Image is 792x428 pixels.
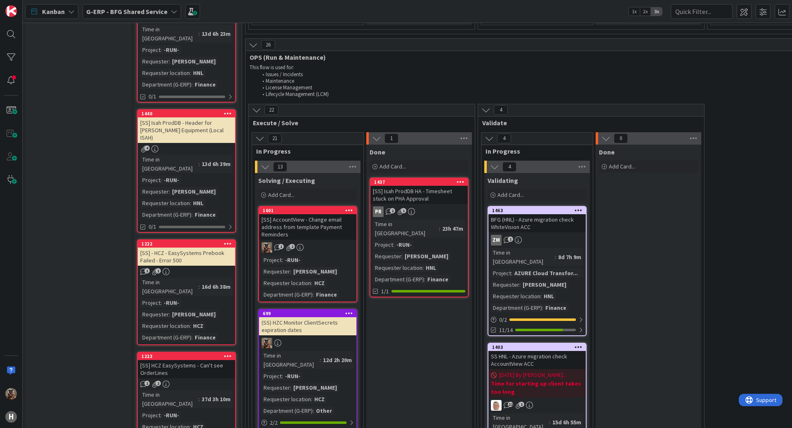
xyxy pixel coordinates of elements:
[542,303,543,312] span: :
[138,110,235,143] div: 1440[SS] Isah ProdDB - Header for [PERSON_NAME] Equipment (Local ISAH)
[492,208,586,213] div: 1463
[148,222,156,231] span: 0/1
[499,371,567,379] span: [DATE] By [PERSON_NAME]...
[191,68,205,77] div: HNL
[140,187,169,196] div: Requester
[200,29,233,38] div: 13d 6h 23m
[282,255,283,264] span: :
[542,292,556,301] div: HNL
[262,338,272,348] img: VK
[440,224,465,233] div: 23h 47m
[140,57,169,66] div: Requester
[258,176,315,185] span: Solving / Executing
[138,117,235,143] div: [SS] Isah ProdDB - Header for [PERSON_NAME] Equipment (Local ISAH)
[556,253,583,262] div: 8d 7h 9m
[262,351,320,369] div: Time in [GEOGRAPHIC_DATA]
[162,175,181,185] div: -RUN-
[283,372,302,381] div: -RUN-
[198,395,200,404] span: :
[261,40,275,50] span: 26
[262,383,290,392] div: Requester
[140,25,198,43] div: Time in [GEOGRAPHIC_DATA]
[373,263,422,272] div: Requester location
[278,244,284,249] span: 1
[379,163,406,170] span: Add Card...
[253,119,464,127] span: Execute / Solve
[198,29,200,38] span: :
[370,178,469,297] a: 1437[SS] Isah ProdDB HA - Timesheet stuck on PHA ApprovalPRTime in [GEOGRAPHIC_DATA]:23h 47mProje...
[198,282,200,291] span: :
[160,175,162,185] span: :
[311,278,312,288] span: :
[370,178,468,186] div: 1437
[140,390,198,408] div: Time in [GEOGRAPHIC_DATA]
[17,1,38,11] span: Support
[550,418,583,427] div: 15d 6h 55m
[138,248,235,266] div: [SS] - HCZ - EasySystems Prebook Failed - Error 500
[259,242,356,253] div: VK
[144,145,150,151] span: 4
[555,253,556,262] span: :
[170,57,218,66] div: [PERSON_NAME]
[140,278,198,296] div: Time in [GEOGRAPHIC_DATA]
[609,163,635,170] span: Add Card...
[488,344,586,369] div: 1403SS HNL - Azure migration check AccountView ACC
[162,45,181,54] div: -RUN-
[170,187,218,196] div: [PERSON_NAME]
[140,68,190,77] div: Requester location
[283,255,302,264] div: -RUN-
[488,315,586,325] div: 0/2
[160,45,162,54] span: :
[169,187,170,196] span: :
[599,148,615,156] span: Done
[140,310,169,319] div: Requester
[259,207,356,240] div: 1601[SS] AccountView - Change email address from template Payment Reminders
[198,159,200,168] span: :
[259,310,356,335] div: 699(SS) HZC Monitor ClientSecrets expiration dates
[422,263,424,272] span: :
[502,162,516,172] span: 4
[314,406,334,415] div: Other
[519,402,524,407] span: 1
[140,45,160,54] div: Project
[290,383,291,392] span: :
[374,179,468,185] div: 1437
[424,275,425,284] span: :
[262,290,313,299] div: Department (G-ERP)
[268,133,282,143] span: 21
[138,353,235,378] div: 1223[SS] HCZ EasySystems - Can't see OrderLines
[614,133,628,143] span: 0
[403,252,450,261] div: [PERSON_NAME]
[499,316,507,324] span: 0 / 2
[193,80,218,89] div: Finance
[370,148,385,156] span: Done
[401,252,403,261] span: :
[393,240,394,249] span: :
[200,282,233,291] div: 16d 6h 38m
[200,395,233,404] div: 37d 3h 10m
[5,388,17,400] img: VK
[191,80,193,89] span: :
[313,406,314,415] span: :
[494,105,508,115] span: 4
[162,411,181,420] div: -RUN-
[200,159,233,168] div: 13d 6h 39m
[259,310,356,317] div: 699
[137,239,236,345] a: 1222[SS] - HCZ - EasySystems Prebook Failed - Error 500Time in [GEOGRAPHIC_DATA]:16d 6h 38mProjec...
[370,186,468,204] div: [SS] Isah ProdDB HA - Timesheet stuck on PHA Approval
[491,269,511,278] div: Project
[190,199,191,208] span: :
[508,236,513,242] span: 1
[190,68,191,77] span: :
[482,119,694,127] span: Validate
[491,280,519,289] div: Requester
[140,321,190,330] div: Requester location
[259,214,356,240] div: [SS] AccountView - Change email address from template Payment Reminders
[488,344,586,351] div: 1403
[488,207,586,214] div: 1463
[42,7,65,16] span: Kanban
[160,411,162,420] span: :
[262,395,311,404] div: Requester location
[499,326,513,334] span: 11/14
[270,419,278,427] span: 2 / 2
